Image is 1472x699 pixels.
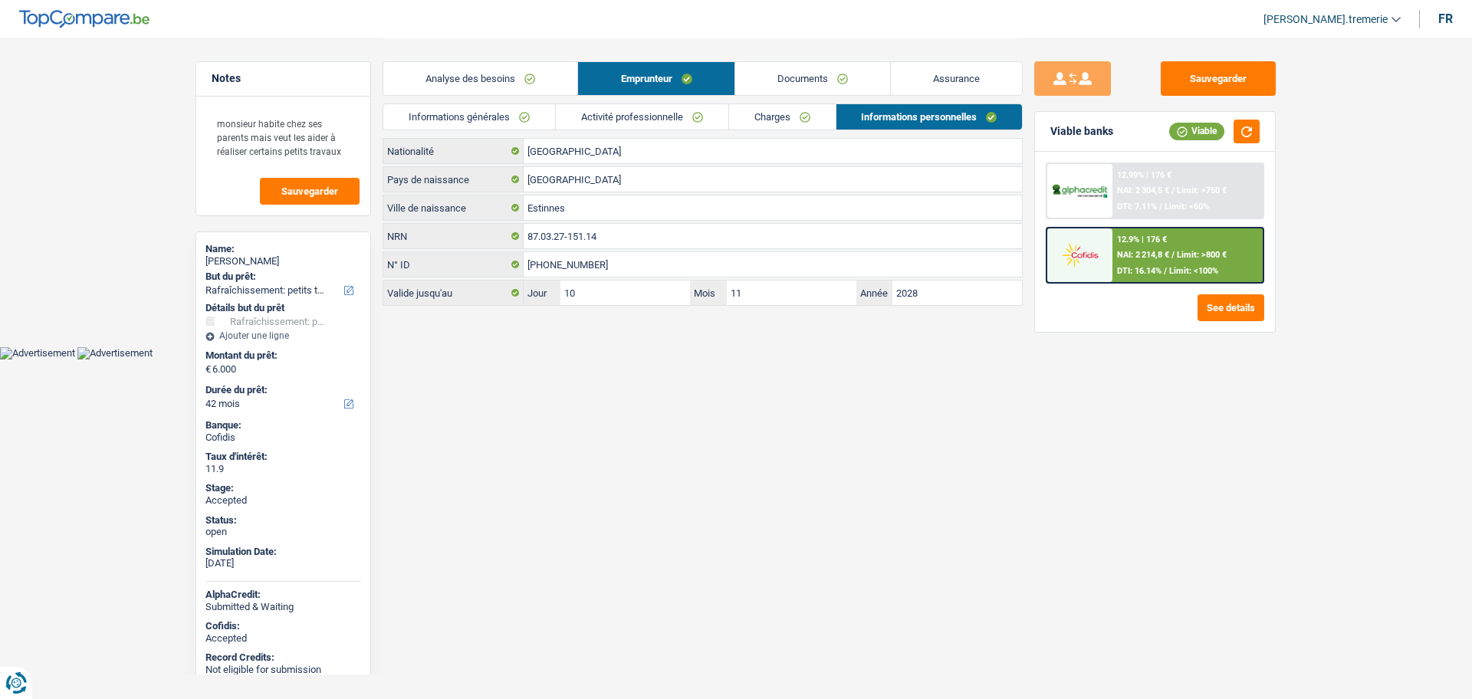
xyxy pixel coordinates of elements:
[212,72,355,85] h5: Notes
[1169,266,1218,276] span: Limit: <100%
[1198,294,1264,321] button: See details
[1171,185,1175,195] span: /
[205,589,361,601] div: AlphaCredit:
[556,104,728,130] a: Activité professionnelle
[1051,241,1108,269] img: Cofidis
[205,432,361,444] div: Cofidis
[524,281,560,305] label: Jour
[205,632,361,645] div: Accepted
[205,494,361,507] div: Accepted
[205,601,361,613] div: Submitted & Waiting
[205,463,361,475] div: 11.9
[205,271,358,283] label: But du prêt:
[19,10,149,28] img: TopCompare Logo
[560,281,690,305] input: JJ
[1164,266,1167,276] span: /
[205,419,361,432] div: Banque:
[383,195,524,220] label: Ville de naissance
[205,557,361,569] div: [DATE]
[383,281,524,305] label: Valide jusqu'au
[1117,170,1171,180] div: 12.99% | 176 €
[1117,250,1169,260] span: NAI: 2 214,8 €
[205,451,361,463] div: Taux d'intérêt:
[205,243,361,255] div: Name:
[383,167,524,192] label: Pays de naissance
[891,62,1022,95] a: Assurance
[524,167,1022,192] input: Belgique
[1050,125,1113,138] div: Viable banks
[578,62,734,95] a: Emprunteur
[735,62,890,95] a: Documents
[383,224,524,248] label: NRN
[260,178,360,205] button: Sauvegarder
[727,281,856,305] input: MM
[524,252,1022,277] input: 590-1234567-89
[205,302,361,314] div: Détails but du prêt
[524,139,1022,163] input: Belgique
[729,104,836,130] a: Charges
[1165,202,1209,212] span: Limit: <60%
[205,514,361,527] div: Status:
[1117,235,1167,244] div: 12.9% | 176 €
[836,104,1023,130] a: Informations personnelles
[1169,123,1224,139] div: Viable
[1161,61,1276,96] button: Sauvegarder
[205,255,361,267] div: [PERSON_NAME]
[205,363,211,376] span: €
[1177,185,1227,195] span: Limit: >750 €
[1117,266,1161,276] span: DTI: 16.14%
[383,62,577,95] a: Analyse des besoins
[1177,250,1227,260] span: Limit: >800 €
[1171,250,1175,260] span: /
[205,384,358,396] label: Durée du prêt:
[856,281,893,305] label: Année
[892,281,1022,305] input: AAAA
[1051,182,1108,200] img: AlphaCredit
[1438,11,1453,26] div: fr
[383,252,524,277] label: N° ID
[205,482,361,494] div: Stage:
[205,330,361,341] div: Ajouter une ligne
[205,526,361,538] div: open
[281,186,338,196] span: Sauvegarder
[1263,13,1388,26] span: [PERSON_NAME].tremerie
[77,347,153,359] img: Advertisement
[1117,202,1157,212] span: DTI: 7.11%
[1251,7,1401,32] a: [PERSON_NAME].tremerie
[205,349,358,362] label: Montant du prêt:
[205,651,361,664] div: Record Credits:
[205,620,361,632] div: Cofidis:
[1159,202,1162,212] span: /
[1117,185,1169,195] span: NAI: 2 304,5 €
[383,139,524,163] label: Nationalité
[205,546,361,558] div: Simulation Date:
[205,664,361,676] div: Not eligible for submission
[690,281,727,305] label: Mois
[383,104,555,130] a: Informations générales
[524,224,1022,248] input: 12.12.12-123.12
